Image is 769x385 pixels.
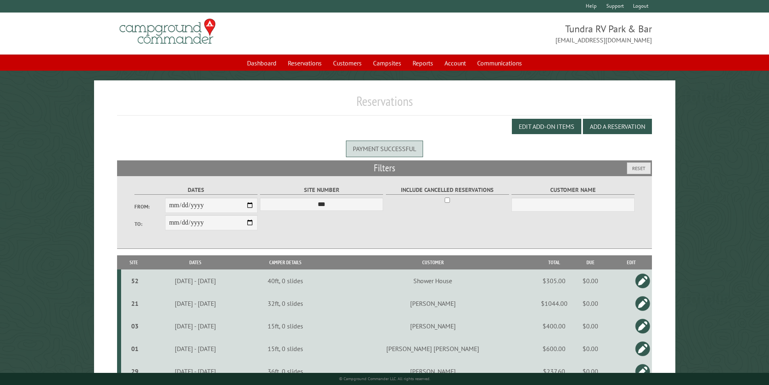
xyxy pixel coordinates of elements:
[327,269,538,292] td: Shower House
[511,185,635,195] label: Customer Name
[570,255,611,269] th: Due
[243,337,327,360] td: 15ft, 0 slides
[134,185,258,195] label: Dates
[611,255,652,269] th: Edit
[327,337,538,360] td: [PERSON_NAME] [PERSON_NAME]
[148,299,242,307] div: [DATE] - [DATE]
[538,269,570,292] td: $305.00
[148,322,242,330] div: [DATE] - [DATE]
[124,277,146,285] div: 52
[327,255,538,269] th: Customer
[570,315,611,337] td: $0.00
[243,360,327,383] td: 36ft, 0 slides
[386,185,509,195] label: Include Cancelled Reservations
[121,255,147,269] th: Site
[124,367,146,375] div: 29
[368,55,406,71] a: Campsites
[148,345,242,353] div: [DATE] - [DATE]
[148,367,242,375] div: [DATE] - [DATE]
[346,141,423,157] div: Payment successful
[339,376,430,381] small: © Campground Commander LLC. All rights reserved.
[283,55,327,71] a: Reservations
[117,93,652,116] h1: Reservations
[243,315,327,337] td: 15ft, 0 slides
[134,220,165,228] label: To:
[243,255,327,269] th: Camper Details
[627,162,651,174] button: Reset
[408,55,438,71] a: Reports
[124,345,146,353] div: 01
[570,292,611,315] td: $0.00
[538,360,570,383] td: $237.60
[327,315,538,337] td: [PERSON_NAME]
[243,269,327,292] td: 40ft, 0 slides
[327,292,538,315] td: [PERSON_NAME]
[243,292,327,315] td: 32ft, 0 slides
[327,360,538,383] td: [PERSON_NAME]
[124,322,146,330] div: 03
[385,22,652,45] span: Tundra RV Park & Bar [EMAIL_ADDRESS][DOMAIN_NAME]
[117,16,218,47] img: Campground Commander
[328,55,367,71] a: Customers
[440,55,471,71] a: Account
[538,315,570,337] td: $400.00
[538,255,570,269] th: Total
[134,203,165,210] label: From:
[117,160,652,176] h2: Filters
[124,299,146,307] div: 21
[512,119,581,134] button: Edit Add-on Items
[242,55,281,71] a: Dashboard
[472,55,527,71] a: Communications
[148,277,242,285] div: [DATE] - [DATE]
[260,185,383,195] label: Site Number
[538,337,570,360] td: $600.00
[583,119,652,134] button: Add a Reservation
[570,269,611,292] td: $0.00
[570,337,611,360] td: $0.00
[538,292,570,315] td: $1044.00
[570,360,611,383] td: $0.00
[147,255,243,269] th: Dates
